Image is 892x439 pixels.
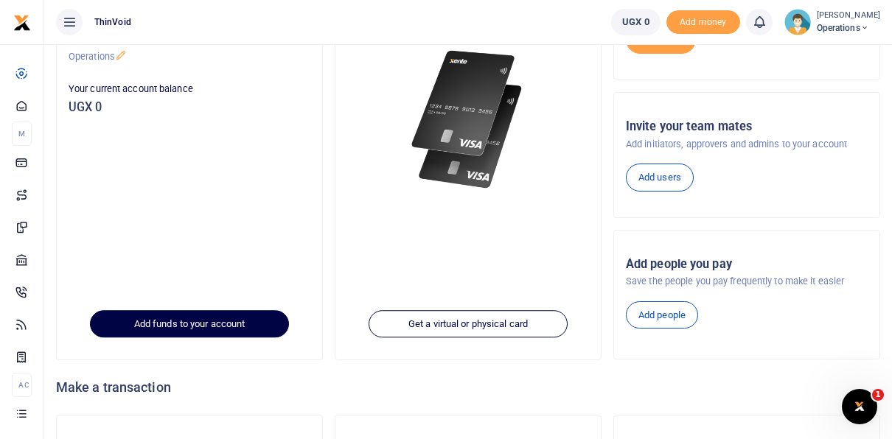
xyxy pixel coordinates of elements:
img: logo-small [13,14,31,32]
a: profile-user [PERSON_NAME] Operations [784,9,880,35]
li: Wallet ballance [605,9,666,35]
p: Your current account balance [69,82,310,96]
h5: UGX 0 [69,100,310,115]
li: M [12,122,32,146]
a: Get a virtual or physical card [369,310,568,338]
h5: Add people you pay [626,257,868,272]
a: Add money [666,15,740,27]
span: UGX 0 [622,15,649,29]
a: UGX 0 [611,9,661,35]
span: 1 [872,389,884,401]
img: xente-_physical_cards.png [408,42,529,197]
a: Add funds to your account [90,310,289,338]
li: Toup your wallet [666,10,740,35]
p: Operations [69,49,310,64]
h4: Make a transaction [56,379,880,396]
small: [PERSON_NAME] [817,10,880,22]
img: profile-user [784,9,811,35]
h5: Invite your team mates [626,119,868,134]
a: logo-small logo-large logo-large [13,16,31,27]
span: Add money [666,10,740,35]
p: Add initiators, approvers and admins to your account [626,137,868,152]
span: ThinVoid [88,15,137,29]
a: Add people [626,301,698,329]
li: Ac [12,373,32,397]
iframe: Intercom live chat [842,389,877,424]
p: Save the people you pay frequently to make it easier [626,274,868,289]
span: Operations [817,21,880,35]
a: Add users [626,164,694,192]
